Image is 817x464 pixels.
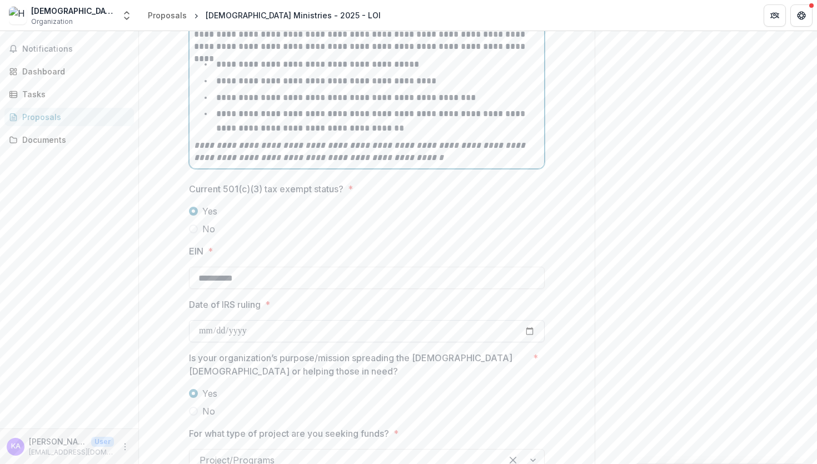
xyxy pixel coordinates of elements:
[202,405,215,418] span: No
[4,108,134,126] a: Proposals
[118,440,132,453] button: More
[22,66,125,77] div: Dashboard
[189,427,389,440] p: For what type of project are you seeking funds?
[22,44,129,54] span: Notifications
[202,387,217,400] span: Yes
[4,40,134,58] button: Notifications
[29,436,87,447] p: [PERSON_NAME]
[206,9,381,21] div: [DEMOGRAPHIC_DATA] Ministries - 2025 - LOI
[91,437,114,447] p: User
[148,9,187,21] div: Proposals
[764,4,786,27] button: Partners
[22,134,125,146] div: Documents
[4,62,134,81] a: Dashboard
[790,4,813,27] button: Get Help
[189,298,261,311] p: Date of IRS ruling
[4,85,134,103] a: Tasks
[189,182,343,196] p: Current 501(c)(3) tax exempt status?
[143,7,191,23] a: Proposals
[22,111,125,123] div: Proposals
[31,5,114,17] div: [DEMOGRAPHIC_DATA] Ministries
[202,204,217,218] span: Yes
[31,17,73,27] span: Organization
[143,7,385,23] nav: breadcrumb
[22,88,125,100] div: Tasks
[202,222,215,236] span: No
[189,245,203,258] p: EIN
[119,4,134,27] button: Open entity switcher
[11,443,21,450] div: Kayra Akpinar
[9,7,27,24] img: Hasat Church Ministries
[29,447,114,457] p: [EMAIL_ADDRESS][DOMAIN_NAME]
[4,131,134,149] a: Documents
[189,351,529,378] p: Is your organization’s purpose/mission spreading the [DEMOGRAPHIC_DATA] [DEMOGRAPHIC_DATA] or hel...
